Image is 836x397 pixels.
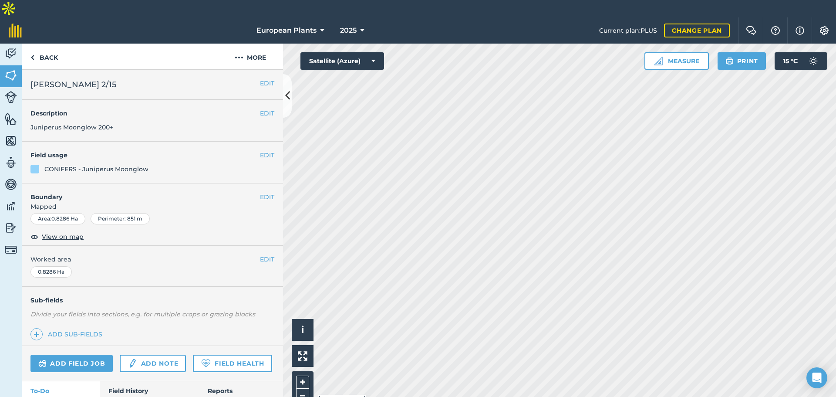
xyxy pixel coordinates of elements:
button: EDIT [260,254,274,264]
button: View on map [30,231,84,242]
span: Mapped [22,202,283,211]
img: fieldmargin Logo [9,24,22,37]
img: svg+xml;base64,PD94bWwgdmVyc2lvbj0iMS4wIiBlbmNvZGluZz0idXRmLTgiPz4KPCEtLSBHZW5lcmF0b3I6IEFkb2JlIE... [5,221,17,234]
img: svg+xml;base64,PD94bWwgdmVyc2lvbj0iMS4wIiBlbmNvZGluZz0idXRmLTgiPz4KPCEtLSBHZW5lcmF0b3I6IEFkb2JlIE... [5,244,17,256]
h4: Description [30,109,274,118]
a: Back [22,44,67,69]
span: [PERSON_NAME] 2/15 [30,78,116,91]
img: A cog icon [819,26,829,35]
img: svg+xml;base64,PD94bWwgdmVyc2lvbj0iMS4wIiBlbmNvZGluZz0idXRmLTgiPz4KPCEtLSBHZW5lcmF0b3I6IEFkb2JlIE... [128,358,137,369]
img: svg+xml;base64,PHN2ZyB4bWxucz0iaHR0cDovL3d3dy53My5vcmcvMjAwMC9zdmciIHdpZHRoPSI5IiBoZWlnaHQ9IjI0Ii... [30,52,34,63]
button: Satellite (Azure) [300,52,384,70]
div: 0.8286 Ha [30,266,72,278]
em: Divide your fields into sections, e.g. for multiple crops or grazing blocks [30,310,255,318]
img: svg+xml;base64,PHN2ZyB4bWxucz0iaHR0cDovL3d3dy53My5vcmcvMjAwMC9zdmciIHdpZHRoPSI1NiIgaGVpZ2h0PSI2MC... [5,112,17,126]
img: svg+xml;base64,PD94bWwgdmVyc2lvbj0iMS4wIiBlbmNvZGluZz0idXRmLTgiPz4KPCEtLSBHZW5lcmF0b3I6IEFkb2JlIE... [805,52,822,70]
a: Add field job [30,355,113,372]
button: EDIT [260,150,274,160]
a: Add sub-fields [30,328,106,340]
button: European Plants [253,17,328,44]
span: 15 ° C [783,52,798,70]
button: EDIT [260,192,274,202]
div: Perimeter : 851 m [91,213,150,224]
h4: Boundary [22,183,260,202]
img: svg+xml;base64,PD94bWwgdmVyc2lvbj0iMS4wIiBlbmNvZGluZz0idXRmLTgiPz4KPCEtLSBHZW5lcmF0b3I6IEFkb2JlIE... [5,178,17,191]
img: svg+xml;base64,PD94bWwgdmVyc2lvbj0iMS4wIiBlbmNvZGluZz0idXRmLTgiPz4KPCEtLSBHZW5lcmF0b3I6IEFkb2JlIE... [5,47,17,60]
img: svg+xml;base64,PHN2ZyB4bWxucz0iaHR0cDovL3d3dy53My5vcmcvMjAwMC9zdmciIHdpZHRoPSIxOCIgaGVpZ2h0PSIyNC... [30,231,38,242]
img: Four arrows, one pointing top left, one top right, one bottom right and the last bottom left [298,351,307,361]
span: View on map [42,232,84,241]
img: svg+xml;base64,PHN2ZyB4bWxucz0iaHR0cDovL3d3dy53My5vcmcvMjAwMC9zdmciIHdpZHRoPSIxOSIgaGVpZ2h0PSIyNC... [725,56,734,66]
span: Juniperus Moonglow 200+ [30,123,113,131]
button: Print [718,52,766,70]
a: Add note [120,355,186,372]
div: Area : 0.8286 Ha [30,213,85,224]
h4: Sub-fields [22,295,283,305]
img: Ruler icon [654,57,663,65]
span: Current plan : PLUS [599,26,657,35]
span: European Plants [256,25,317,36]
button: EDIT [260,109,274,118]
img: svg+xml;base64,PHN2ZyB4bWxucz0iaHR0cDovL3d3dy53My5vcmcvMjAwMC9zdmciIHdpZHRoPSI1NiIgaGVpZ2h0PSI2MC... [5,134,17,147]
img: Two speech bubbles overlapping with the left bubble in the forefront [746,26,756,35]
a: Change plan [664,24,730,37]
img: svg+xml;base64,PHN2ZyB4bWxucz0iaHR0cDovL3d3dy53My5vcmcvMjAwMC9zdmciIHdpZHRoPSI1NiIgaGVpZ2h0PSI2MC... [5,69,17,82]
img: A question mark icon [770,26,781,35]
span: 2025 [340,25,357,36]
img: svg+xml;base64,PHN2ZyB4bWxucz0iaHR0cDovL3d3dy53My5vcmcvMjAwMC9zdmciIHdpZHRoPSIyMCIgaGVpZ2h0PSIyNC... [235,52,243,63]
img: svg+xml;base64,PD94bWwgdmVyc2lvbj0iMS4wIiBlbmNvZGluZz0idXRmLTgiPz4KPCEtLSBHZW5lcmF0b3I6IEFkb2JlIE... [38,358,47,369]
a: Field Health [193,355,272,372]
img: svg+xml;base64,PD94bWwgdmVyc2lvbj0iMS4wIiBlbmNvZGluZz0idXRmLTgiPz4KPCEtLSBHZW5lcmF0b3I6IEFkb2JlIE... [5,200,17,213]
img: svg+xml;base64,PD94bWwgdmVyc2lvbj0iMS4wIiBlbmNvZGluZz0idXRmLTgiPz4KPCEtLSBHZW5lcmF0b3I6IEFkb2JlIE... [5,156,17,169]
div: Open Intercom Messenger [806,367,827,388]
img: svg+xml;base64,PHN2ZyB4bWxucz0iaHR0cDovL3d3dy53My5vcmcvMjAwMC9zdmciIHdpZHRoPSIxNCIgaGVpZ2h0PSIyNC... [34,329,40,339]
span: Worked area [30,254,274,264]
button: Measure [644,52,709,70]
button: i [292,319,313,341]
button: + [296,376,309,389]
button: 2025 [337,17,368,44]
img: svg+xml;base64,PHN2ZyB4bWxucz0iaHR0cDovL3d3dy53My5vcmcvMjAwMC9zdmciIHdpZHRoPSIxNyIgaGVpZ2h0PSIxNy... [796,25,804,36]
div: CONIFERS - Juniperus Moonglow [44,164,148,174]
button: 15 °C [775,52,827,70]
span: i [301,324,304,335]
button: More [218,44,283,69]
h4: Field usage [30,150,260,160]
button: EDIT [260,78,274,88]
img: svg+xml;base64,PD94bWwgdmVyc2lvbj0iMS4wIiBlbmNvZGluZz0idXRmLTgiPz4KPCEtLSBHZW5lcmF0b3I6IEFkb2JlIE... [5,91,17,103]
